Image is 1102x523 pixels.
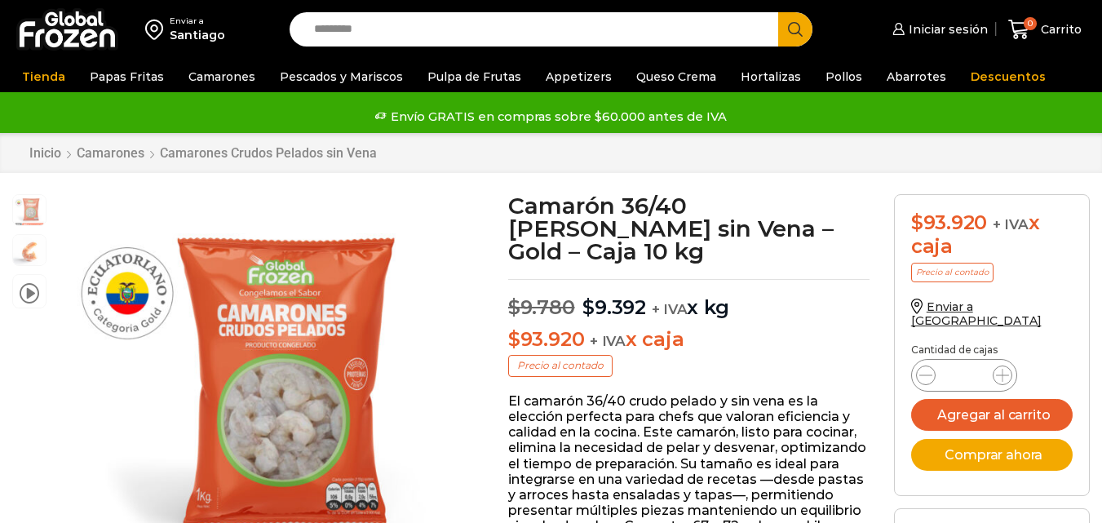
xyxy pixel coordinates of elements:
[508,279,870,320] p: x kg
[1004,11,1086,49] a: 0 Carrito
[1024,17,1037,30] span: 0
[159,145,378,161] a: Camarones Crudos Pelados sin Vena
[76,145,145,161] a: Camarones
[13,195,46,228] span: PM04004041
[652,301,688,317] span: + IVA
[508,328,870,352] p: x caja
[628,61,724,92] a: Queso Crema
[778,12,812,47] button: Search button
[13,235,46,268] span: camaron-sin-cascara
[508,194,870,263] h1: Camarón 36/40 [PERSON_NAME] sin Vena – Gold – Caja 10 kg
[911,439,1073,471] button: Comprar ahora
[911,263,994,282] p: Precio al contado
[911,211,987,234] bdi: 93.920
[582,295,646,319] bdi: 9.392
[180,61,263,92] a: Camarones
[419,61,529,92] a: Pulpa de Frutas
[879,61,954,92] a: Abarrotes
[82,61,172,92] a: Papas Fritas
[508,355,613,376] p: Precio al contado
[911,399,1073,431] button: Agregar al carrito
[538,61,620,92] a: Appetizers
[888,13,988,46] a: Iniciar sesión
[732,61,809,92] a: Hortalizas
[582,295,595,319] span: $
[905,21,988,38] span: Iniciar sesión
[590,333,626,349] span: + IVA
[170,27,225,43] div: Santiago
[911,211,923,234] span: $
[170,16,225,27] div: Enviar a
[949,364,980,387] input: Product quantity
[29,145,62,161] a: Inicio
[145,16,170,43] img: address-field-icon.svg
[508,327,584,351] bdi: 93.920
[817,61,870,92] a: Pollos
[911,299,1042,328] a: Enviar a [GEOGRAPHIC_DATA]
[1037,21,1082,38] span: Carrito
[272,61,411,92] a: Pescados y Mariscos
[911,344,1073,356] p: Cantidad de cajas
[14,61,73,92] a: Tienda
[911,211,1073,259] div: x caja
[508,295,520,319] span: $
[29,145,378,161] nav: Breadcrumb
[508,295,575,319] bdi: 9.780
[508,327,520,351] span: $
[963,61,1054,92] a: Descuentos
[993,216,1029,233] span: + IVA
